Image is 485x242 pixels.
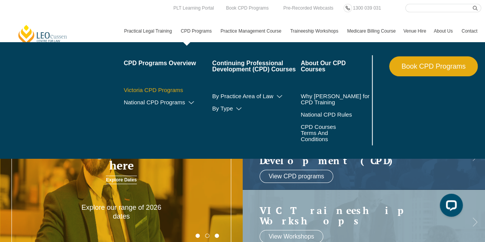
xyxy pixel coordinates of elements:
a: About Our CPD Courses [301,60,370,72]
a: Why [PERSON_NAME] for CPD Training [301,93,370,105]
a: Medicare Billing Course [343,20,400,42]
button: 3 [215,234,219,238]
a: Contact [458,20,481,42]
a: Practice Management Course [217,20,286,42]
a: Continuing ProfessionalDevelopment (CPD) [260,134,453,166]
a: By Practice Area of Law [212,93,301,99]
a: About Us [430,20,457,42]
a: Venue Hire [400,20,430,42]
a: CPD Programs [177,20,217,42]
a: National CPD Programs [124,99,212,105]
a: Victoria CPD Programs [124,87,212,93]
a: [PERSON_NAME] Centre for Law [17,24,68,46]
a: 1300 039 031 [351,4,383,12]
a: Practical Legal Training [120,20,177,42]
button: 2 [205,234,209,238]
p: Explore our range of 2026 dates [73,203,170,221]
a: PLT Learning Portal [171,4,216,12]
a: By Type [212,105,301,112]
h3: Your legal career starts here [49,147,194,172]
a: View CPD programs [260,170,334,183]
a: Pre-Recorded Webcasts [281,4,335,12]
a: Book CPD Programs [389,56,478,76]
a: VIC Traineeship Workshops [260,205,453,226]
a: CPD Courses Terms And Conditions [301,124,351,142]
a: CPD Programs Overview [124,60,212,66]
a: National CPD Rules [301,112,370,118]
a: Traineeship Workshops [286,20,343,42]
a: Continuing Professional Development (CPD) Courses [212,60,301,72]
button: 1 [196,234,200,238]
a: Explore Dates [106,176,136,184]
span: 1300 039 031 [353,5,381,11]
iframe: LiveChat chat widget [434,191,466,223]
h2: Continuing Professional Development (CPD) [260,134,453,166]
a: Book CPD Programs [224,4,270,12]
